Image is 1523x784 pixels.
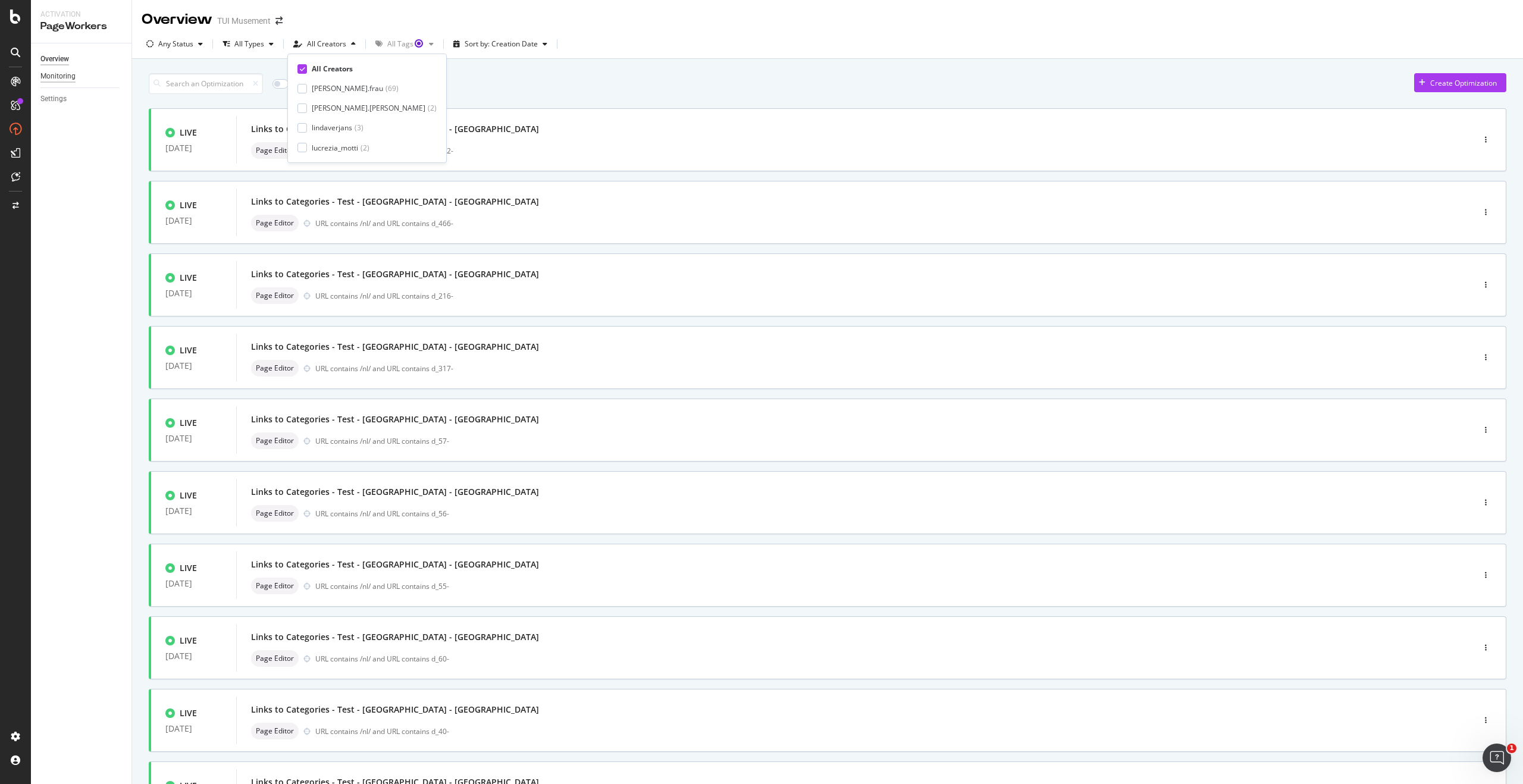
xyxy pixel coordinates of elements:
div: Overview [142,10,212,30]
button: Any Status [142,35,208,54]
div: Sort by: Creation Date [465,40,538,48]
div: arrow-right-arrow-left [275,17,283,25]
div: URL contains /nl/ and URL contains d_40- [315,726,1423,736]
div: ( 2 ) [361,143,369,153]
div: [DATE] [165,143,222,153]
div: URL contains /nl/ and URL contains d_55- [315,581,1423,591]
div: TUI Musement [217,15,271,27]
div: Links to Categories - Test - [GEOGRAPHIC_DATA] - [GEOGRAPHIC_DATA] [251,268,539,280]
div: lindaverjans [312,123,352,133]
div: URL contains /nl/ and URL contains d_216- [315,291,1423,301]
div: [DATE] [165,288,222,298]
div: Overview [40,53,69,65]
div: LIVE [180,344,197,356]
div: LIVE [180,199,197,211]
div: Links to Categories - Test - [GEOGRAPHIC_DATA] - [GEOGRAPHIC_DATA] [251,559,539,570]
div: lucrezia_motti [312,143,358,153]
iframe: Intercom live chat [1483,744,1511,772]
div: [PERSON_NAME].frau [312,83,383,93]
button: Sort by: Creation Date [449,35,552,54]
div: neutral label [251,215,299,231]
div: neutral label [251,432,299,449]
div: URL contains /nl/ and URL contains d_302- [315,146,1423,156]
div: All Creators [307,40,346,48]
a: Overview [40,53,123,65]
div: Any Status [158,40,193,48]
div: LIVE [180,490,197,501]
span: Page Editor [256,219,294,227]
div: URL contains /nl/ and URL contains d_56- [315,509,1423,519]
div: [DATE] [165,506,222,516]
div: LIVE [180,127,197,139]
div: LIVE [180,707,197,719]
div: Links to Categories - Test - [GEOGRAPHIC_DATA] - [GEOGRAPHIC_DATA] [251,413,539,425]
div: LIVE [180,272,197,284]
span: Page Editor [256,365,294,372]
div: Create Optimization [1430,78,1497,88]
span: Page Editor [256,655,294,662]
a: Settings [40,93,123,105]
div: neutral label [251,142,299,159]
div: [PERSON_NAME].[PERSON_NAME] [312,103,425,113]
div: neutral label [251,578,299,594]
button: All Types [218,35,278,54]
span: Page Editor [256,510,294,517]
button: Create Optimization [1414,73,1506,92]
div: All Creators [312,64,353,74]
input: Search an Optimization [149,73,263,94]
div: [DATE] [165,434,222,443]
div: Links to Categories - Test - [GEOGRAPHIC_DATA] - [GEOGRAPHIC_DATA] [251,631,539,643]
div: LIVE [180,417,197,429]
div: ( 69 ) [386,83,399,93]
span: Page Editor [256,437,294,444]
div: PageWorkers [40,20,122,33]
div: LIVE [180,562,197,574]
div: ( 2 ) [428,103,437,113]
div: Links to Categories - Test - [GEOGRAPHIC_DATA] - [GEOGRAPHIC_DATA] [251,123,539,135]
div: Links to Categories - Test - [GEOGRAPHIC_DATA] - [GEOGRAPHIC_DATA] [251,486,539,498]
a: Monitoring [40,70,123,83]
div: Activation [40,10,122,20]
div: All Tags [387,40,424,48]
div: neutral label [251,650,299,667]
div: Tooltip anchor [413,38,424,49]
div: Links to Categories - Test - [GEOGRAPHIC_DATA] - [GEOGRAPHIC_DATA] [251,196,539,208]
div: [DATE] [165,651,222,661]
div: URL contains /nl/ and URL contains d_60- [315,654,1423,664]
div: neutral label [251,287,299,304]
div: Monitoring [40,70,76,83]
div: All Types [234,40,264,48]
div: Settings [40,93,67,105]
div: [DATE] [165,724,222,733]
div: neutral label [251,505,299,522]
div: neutral label [251,723,299,739]
button: All TagsTooltip anchor [371,35,438,54]
div: neutral label [251,360,299,377]
div: URL contains /nl/ and URL contains d_317- [315,363,1423,374]
span: Page Editor [256,147,294,154]
span: 1 [1507,744,1516,753]
div: ( 3 ) [355,123,363,133]
span: Page Editor [256,582,294,589]
div: LIVE [180,635,197,647]
div: [DATE] [165,361,222,371]
span: Page Editor [256,727,294,735]
button: All Creators [289,35,361,54]
div: URL contains /nl/ and URL contains d_57- [315,436,1423,446]
div: [DATE] [165,216,222,225]
div: URL contains /nl/ and URL contains d_466- [315,218,1423,228]
span: Page Editor [256,292,294,299]
div: Links to Categories - Test - [GEOGRAPHIC_DATA] - [GEOGRAPHIC_DATA] [251,341,539,353]
div: Links to Categories - Test - [GEOGRAPHIC_DATA] - [GEOGRAPHIC_DATA] [251,704,539,716]
div: [DATE] [165,579,222,588]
